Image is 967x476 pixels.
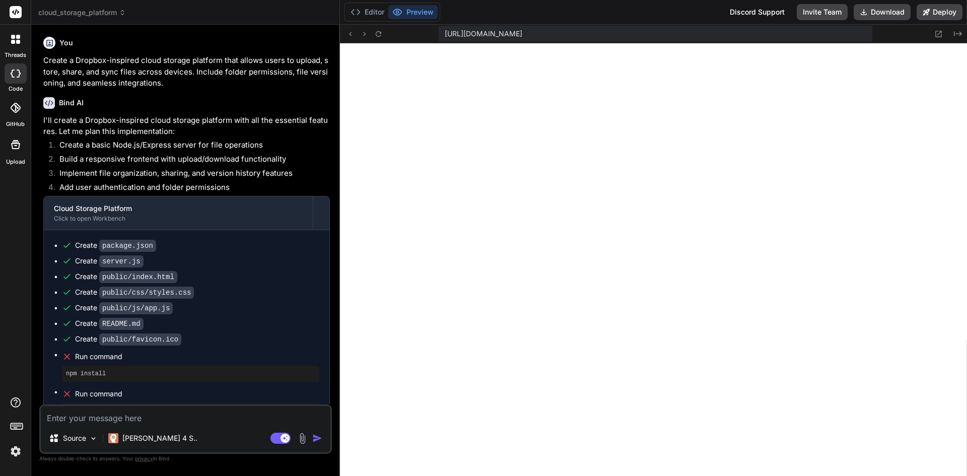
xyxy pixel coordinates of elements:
img: settings [7,443,24,460]
code: public/favicon.ico [99,333,181,346]
iframe: Preview [340,43,967,476]
div: Discord Support [724,4,791,20]
div: Create [75,271,177,282]
code: public/css/styles.css [99,287,194,299]
code: README.md [99,318,144,330]
div: Create [75,334,181,345]
code: package.json [99,240,156,252]
li: Create a basic Node.js/Express server for file operations [51,140,330,154]
code: public/js/app.js [99,302,173,314]
div: Create [75,240,156,251]
label: threads [5,51,26,59]
span: privacy [135,455,153,461]
label: GitHub [6,120,25,128]
code: public/index.html [99,271,177,283]
label: Upload [6,158,25,166]
code: server.js [99,255,144,267]
img: icon [312,433,322,443]
p: I'll create a Dropbox-inspired cloud storage platform with all the essential features. Let me pla... [43,115,330,138]
button: Editor [347,5,388,19]
button: Cloud Storage PlatformClick to open Workbench [44,196,313,230]
div: Cloud Storage Platform [54,203,303,214]
li: Add user authentication and folder permissions [51,182,330,196]
pre: npm install [66,370,315,378]
p: Source [63,433,86,443]
div: Create [75,287,194,298]
li: Implement file organization, sharing, and version history features [51,168,330,182]
button: Download [854,4,911,20]
p: [PERSON_NAME] 4 S.. [122,433,197,443]
span: Run command [75,352,319,362]
p: Create a Dropbox-inspired cloud storage platform that allows users to upload, store, share, and s... [43,55,330,89]
button: Deploy [917,4,962,20]
p: Always double-check its answers. Your in Bind [39,454,332,463]
span: Run command [75,389,319,399]
span: cloud_storage_platform [38,8,126,18]
img: attachment [297,433,308,444]
div: Create [75,318,144,329]
button: Preview [388,5,438,19]
img: Claude 4 Sonnet [108,433,118,443]
h6: Bind AI [59,98,84,108]
div: Create [75,303,173,313]
span: [URL][DOMAIN_NAME] [445,29,522,39]
li: Build a responsive frontend with upload/download functionality [51,154,330,168]
div: Click to open Workbench [54,215,303,223]
div: Create [75,256,144,266]
button: Invite Team [797,4,848,20]
label: code [9,85,23,93]
h6: You [59,38,73,48]
img: Pick Models [89,434,98,443]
